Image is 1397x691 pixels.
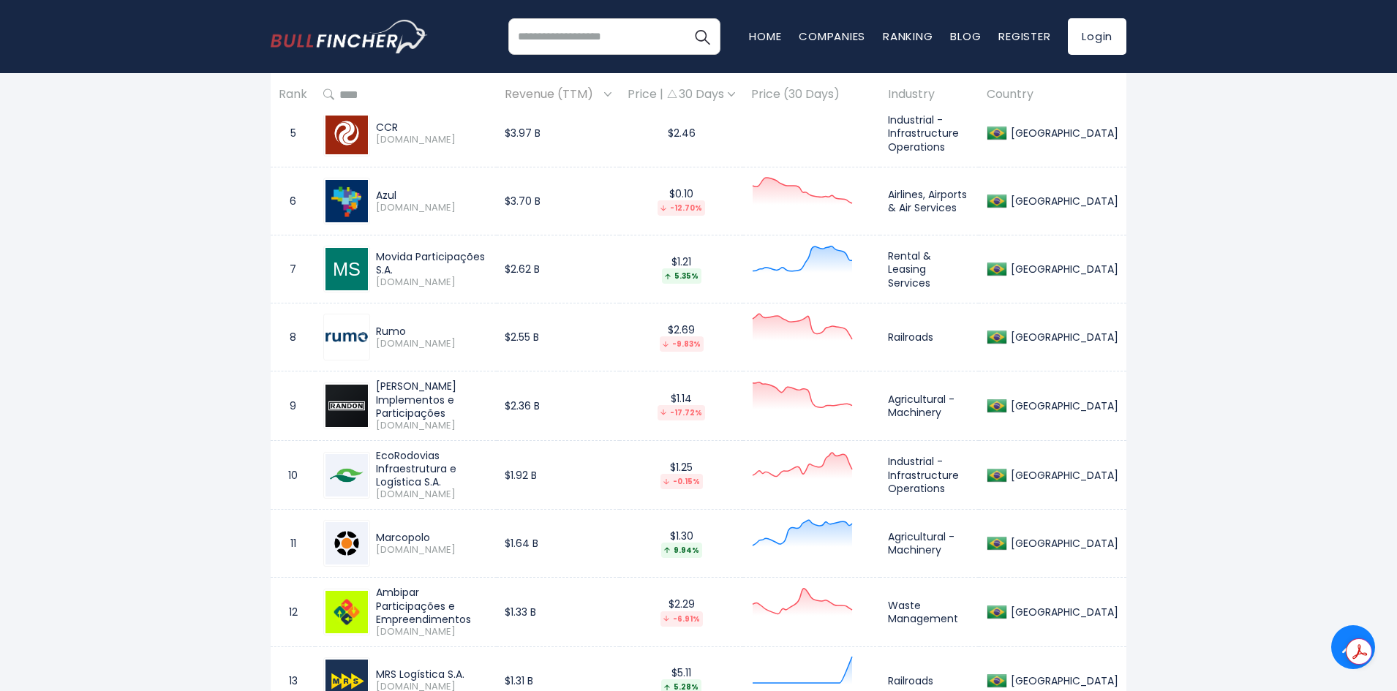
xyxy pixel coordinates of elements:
[497,510,620,578] td: $1.64 B
[505,83,600,106] span: Revenue (TTM)
[1007,263,1118,276] div: [GEOGRAPHIC_DATA]
[325,112,368,154] img: CCRO3.SA.png
[376,380,489,420] div: [PERSON_NAME] Implementos e Participações
[1007,537,1118,550] div: [GEOGRAPHIC_DATA]
[880,440,979,509] td: Industrial - Infrastructure Operations
[880,578,979,646] td: Waste Management
[271,99,315,167] td: 5
[662,268,701,284] div: 5.35%
[628,323,735,352] div: $2.69
[497,578,620,646] td: $1.33 B
[271,20,428,53] img: bullfincher logo
[271,303,315,371] td: 8
[376,338,489,350] span: [DOMAIN_NAME]
[628,392,735,420] div: $1.14
[799,29,865,44] a: Companies
[376,531,489,544] div: Marcopolo
[497,99,620,167] td: $3.97 B
[271,440,315,509] td: 10
[880,303,979,371] td: Railroads
[658,200,705,216] div: -12.70%
[883,29,933,44] a: Ranking
[271,167,315,235] td: 6
[1007,605,1118,619] div: [GEOGRAPHIC_DATA]
[628,255,735,284] div: $1.21
[271,578,315,646] td: 12
[376,250,489,276] div: Movida Participações S.A.
[950,29,981,44] a: Blog
[497,167,620,235] td: $3.70 B
[1007,399,1118,412] div: [GEOGRAPHIC_DATA]
[880,99,979,167] td: Industrial - Infrastructure Operations
[376,668,489,681] div: MRS Logística S.A.
[628,187,735,216] div: $0.10
[1007,331,1118,344] div: [GEOGRAPHIC_DATA]
[271,371,315,440] td: 9
[271,235,315,303] td: 7
[376,276,489,289] span: [DOMAIN_NAME]
[880,167,979,235] td: Airlines, Airports & Air Services
[661,543,702,558] div: 9.94%
[1007,127,1118,140] div: [GEOGRAPHIC_DATA]
[628,461,735,489] div: $1.25
[628,87,735,102] div: Price | 30 Days
[497,440,620,509] td: $1.92 B
[376,202,489,214] span: [DOMAIN_NAME]
[749,29,781,44] a: Home
[325,454,368,496] img: ECOR3.SA.png
[497,235,620,303] td: $2.62 B
[325,180,368,222] img: AZUL4.SA.png
[497,303,620,371] td: $2.55 B
[271,73,315,116] th: Rank
[979,73,1126,116] th: Country
[376,134,489,146] span: [DOMAIN_NAME]
[271,20,428,53] a: Go to homepage
[1007,469,1118,482] div: [GEOGRAPHIC_DATA]
[628,597,735,626] div: $2.29
[743,73,880,116] th: Price (30 Days)
[376,121,489,134] div: CCR
[497,371,620,440] td: $2.36 B
[660,611,703,627] div: -6.91%
[658,405,705,420] div: -17.72%
[1007,674,1118,687] div: [GEOGRAPHIC_DATA]
[880,235,979,303] td: Rental & Leasing Services
[628,127,735,140] div: $2.46
[376,189,489,202] div: Azul
[1007,195,1118,208] div: [GEOGRAPHIC_DATA]
[376,626,489,638] span: [DOMAIN_NAME]
[628,529,735,558] div: $1.30
[660,474,703,489] div: -0.15%
[271,510,315,578] td: 11
[325,522,368,564] img: POMO3.SA.png
[325,385,368,427] img: RAPT3.SA.png
[880,371,979,440] td: Agricultural - Machinery
[376,488,489,501] span: [DOMAIN_NAME]
[376,449,489,489] div: EcoRodovias Infraestrutura e Logística S.A.
[376,586,489,626] div: Ambipar Participações e Empreendimentos
[880,73,979,116] th: Industry
[376,325,489,338] div: Rumo
[684,18,720,55] button: Search
[376,420,489,432] span: [DOMAIN_NAME]
[1068,18,1126,55] a: Login
[880,510,979,578] td: Agricultural - Machinery
[376,544,489,556] span: [DOMAIN_NAME]
[325,591,368,633] img: AMBP3.SA.png
[998,29,1050,44] a: Register
[325,332,368,342] img: RAIL3.SA.png
[660,336,704,352] div: -9.83%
